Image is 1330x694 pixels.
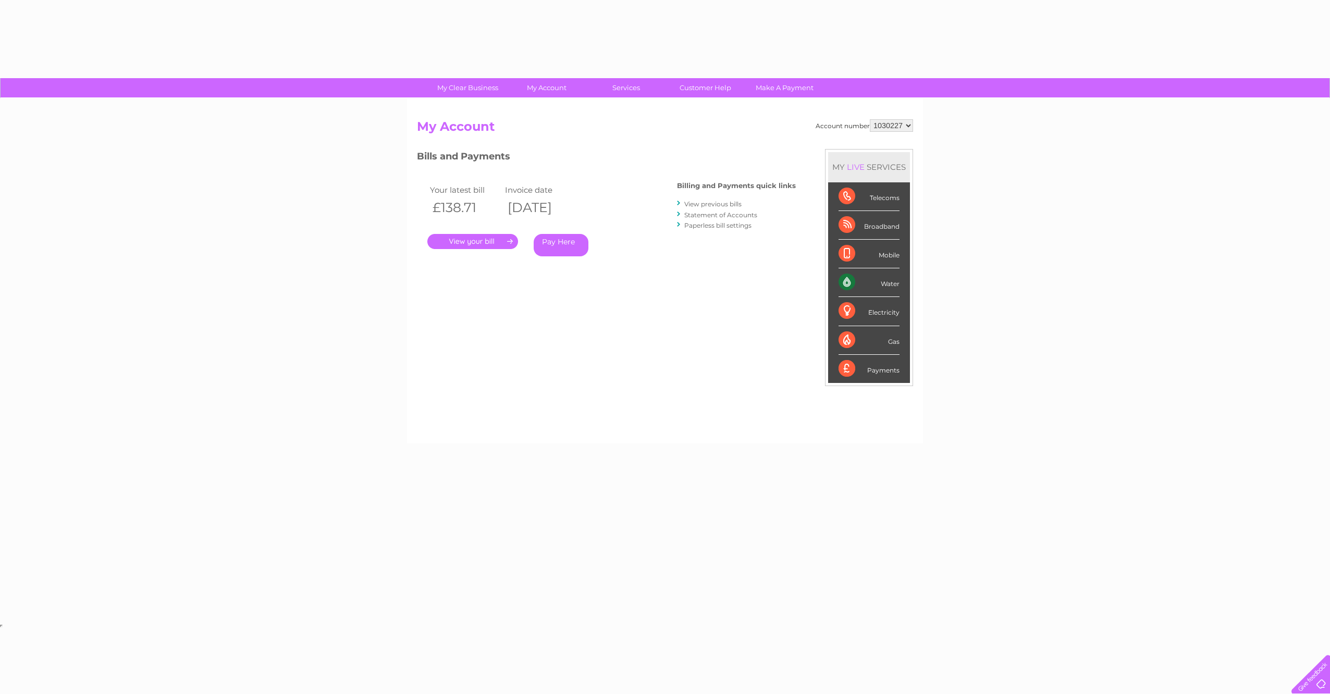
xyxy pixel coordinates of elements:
[839,355,900,383] div: Payments
[828,152,910,182] div: MY SERVICES
[662,78,748,97] a: Customer Help
[417,119,913,139] h2: My Account
[427,197,502,218] th: £138.71
[839,211,900,240] div: Broadband
[684,211,757,219] a: Statement of Accounts
[417,149,796,167] h3: Bills and Payments
[677,182,796,190] h4: Billing and Payments quick links
[839,268,900,297] div: Water
[839,297,900,326] div: Electricity
[684,200,742,208] a: View previous bills
[504,78,590,97] a: My Account
[684,221,752,229] a: Paperless bill settings
[502,183,577,197] td: Invoice date
[742,78,828,97] a: Make A Payment
[427,183,502,197] td: Your latest bill
[427,234,518,249] a: .
[583,78,669,97] a: Services
[502,197,577,218] th: [DATE]
[425,78,511,97] a: My Clear Business
[839,240,900,268] div: Mobile
[845,162,867,172] div: LIVE
[839,326,900,355] div: Gas
[839,182,900,211] div: Telecoms
[534,234,588,256] a: Pay Here
[816,119,913,132] div: Account number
